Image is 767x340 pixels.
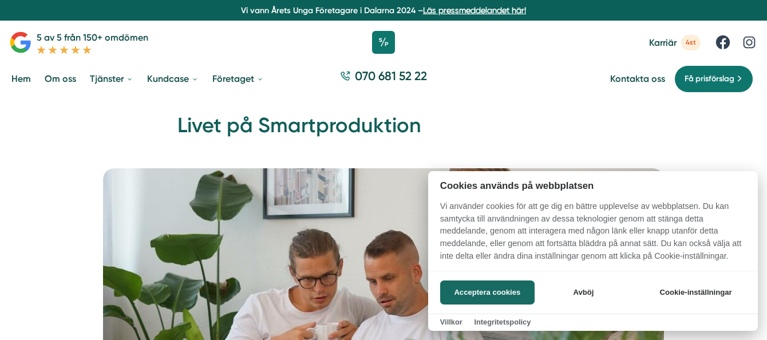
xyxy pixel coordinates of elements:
[538,280,629,305] button: Avböj
[428,180,758,191] h2: Cookies används på webbplatsen
[428,200,758,270] p: Vi använder cookies för att ge dig en bättre upplevelse av webbplatsen. Du kan samtycka till anvä...
[474,318,531,326] a: Integritetspolicy
[646,280,746,305] button: Cookie-inställningar
[440,318,462,326] a: Villkor
[440,280,535,305] button: Acceptera cookies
